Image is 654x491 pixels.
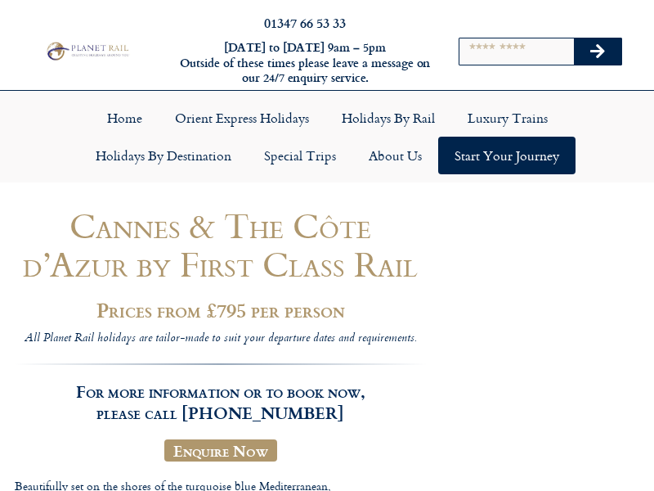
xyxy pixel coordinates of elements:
img: Planet Rail Train Holidays Logo [43,40,131,61]
a: Start your Journey [438,137,576,174]
a: Holidays by Destination [79,137,248,174]
a: Holidays by Rail [325,99,451,137]
button: Search [574,38,621,65]
nav: Menu [8,99,646,174]
a: Home [91,99,159,137]
a: Luxury Trains [451,99,564,137]
a: About Us [352,137,438,174]
h6: [DATE] to [DATE] 9am – 5pm Outside of these times please leave a message on our 24/7 enquiry serv... [178,40,432,86]
h1: Cannes & The Côte d’Azur by First Class Rail [15,206,427,284]
h2: Prices from £795 per person [15,299,427,321]
a: Orient Express Holidays [159,99,325,137]
a: 01347 66 53 33 [264,13,346,32]
a: Special Trips [248,137,352,174]
h3: For more information or to book now, please call [PHONE_NUMBER] [15,363,427,424]
i: All Planet Rail holidays are tailor-made to suit your departure dates and requirements. [25,329,416,349]
a: Enquire Now [164,439,277,462]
